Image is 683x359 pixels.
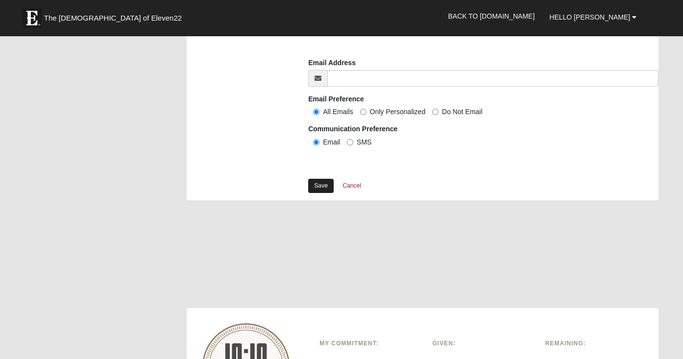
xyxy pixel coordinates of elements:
[347,139,353,145] input: SMS
[440,4,542,28] a: Back to [DOMAIN_NAME]
[370,108,426,116] span: Only Personalized
[319,340,417,347] h6: My Commitment:
[433,340,531,347] h6: Given:
[432,109,439,115] input: Do Not Email
[308,58,356,68] label: Email Address
[323,108,353,116] span: All Emails
[360,109,366,115] input: Only Personalized
[542,5,644,29] a: Hello [PERSON_NAME]
[357,138,371,146] span: SMS
[323,138,340,146] span: Email
[545,340,643,347] h6: Remaining:
[308,94,364,104] label: Email Preference
[549,13,630,21] span: Hello [PERSON_NAME]
[17,3,213,28] a: The [DEMOGRAPHIC_DATA] of Eleven22
[308,179,334,193] a: Save
[336,178,367,193] a: Cancel
[22,8,42,28] img: Eleven22 logo
[313,109,319,115] input: All Emails
[313,139,319,145] input: Email
[308,124,397,134] label: Communication Preference
[44,13,182,23] span: The [DEMOGRAPHIC_DATA] of Eleven22
[442,108,482,116] span: Do Not Email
